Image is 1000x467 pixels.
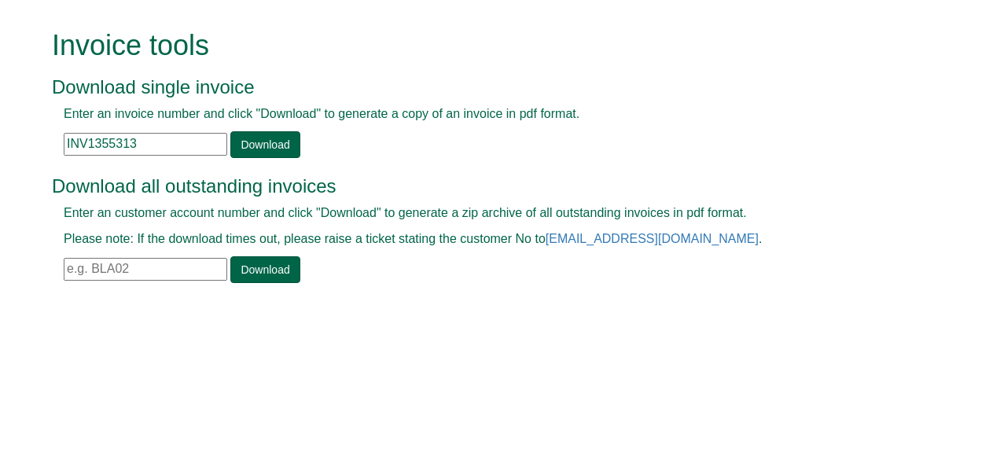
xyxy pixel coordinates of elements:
[52,176,913,197] h3: Download all outstanding invoices
[64,133,227,156] input: e.g. INV1234
[230,256,300,283] a: Download
[64,230,901,248] p: Please note: If the download times out, please raise a ticket stating the customer No to .
[52,30,913,61] h1: Invoice tools
[52,77,913,97] h3: Download single invoice
[546,232,759,245] a: [EMAIL_ADDRESS][DOMAIN_NAME]
[64,258,227,281] input: e.g. BLA02
[64,105,901,123] p: Enter an invoice number and click "Download" to generate a copy of an invoice in pdf format.
[64,204,901,222] p: Enter an customer account number and click "Download" to generate a zip archive of all outstandin...
[230,131,300,158] a: Download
